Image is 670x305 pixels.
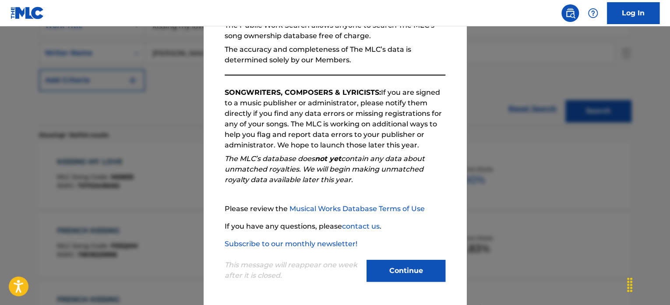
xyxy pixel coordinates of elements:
[225,221,445,232] p: If you have any questions, please .
[367,260,445,282] button: Continue
[588,8,598,18] img: help
[225,88,381,97] strong: SONGWRITERS, COMPOSERS & LYRICISTS:
[623,272,637,298] div: Drag
[11,7,44,19] img: MLC Logo
[225,204,445,214] p: Please review the
[607,2,659,24] a: Log In
[225,44,445,65] p: The accuracy and completeness of The MLC’s data is determined solely by our Members.
[565,8,575,18] img: search
[225,240,357,248] a: Subscribe to our monthly newsletter!
[225,20,445,41] p: The Public Work Search allows anyone to search The MLC’s song ownership database free of charge.
[289,205,425,213] a: Musical Works Database Terms of Use
[584,4,602,22] div: Help
[225,260,361,281] p: This message will reappear one week after it is closed.
[225,87,445,151] p: If you are signed to a music publisher or administrator, please notify them directly if you find ...
[561,4,579,22] a: Public Search
[342,222,380,230] a: contact us
[315,154,341,163] strong: not yet
[626,263,670,305] iframe: Chat Widget
[225,154,425,184] em: The MLC’s database does contain any data about unmatched royalties. We will begin making unmatche...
